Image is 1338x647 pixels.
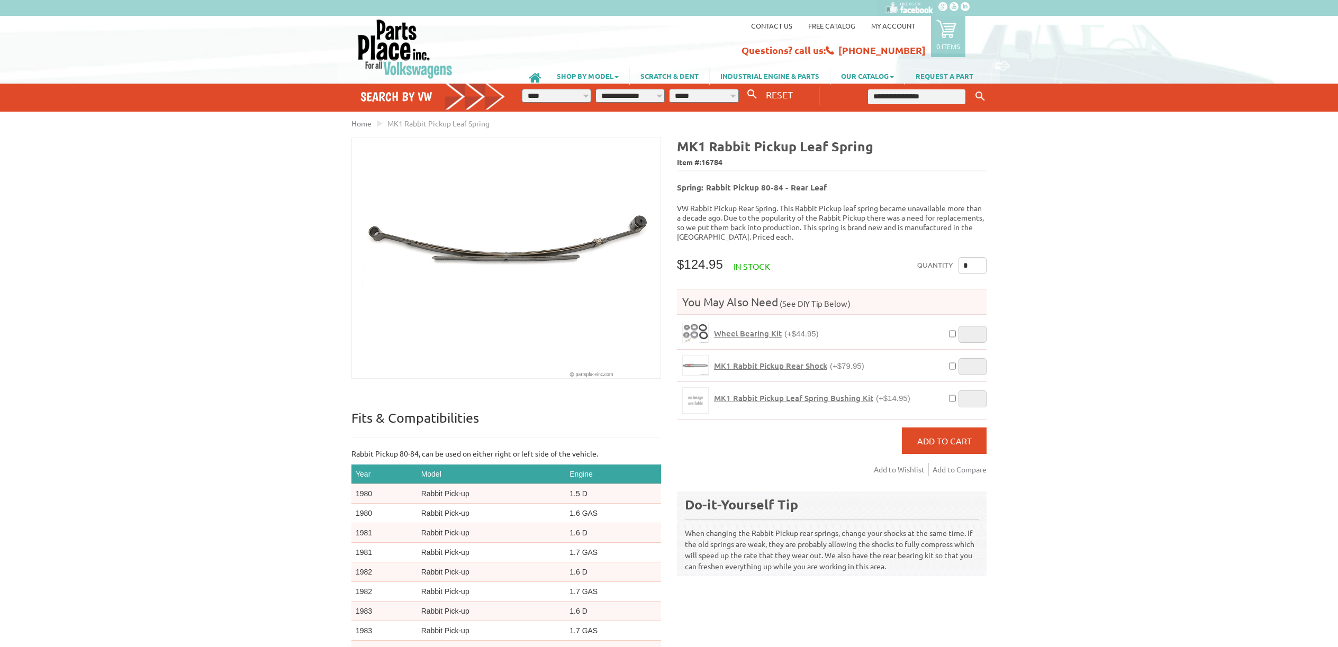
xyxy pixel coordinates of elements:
button: Add to Cart [902,427,987,454]
span: Add to Cart [917,435,972,446]
th: Year [351,464,417,484]
td: Rabbit Pick-up [417,484,566,504]
span: MK1 Rabbit Pickup Leaf Spring Bushing Kit [714,393,873,403]
span: (+$14.95) [876,394,910,403]
p: Rabbit Pickup 80-84, can be used on either right or left side of the vehicle. [351,448,661,459]
p: Fits & Compatibilities [351,409,661,438]
td: 1.7 GAS [565,582,661,602]
td: Rabbit Pick-up [417,602,566,621]
span: In stock [734,261,770,271]
a: Contact us [751,21,792,30]
td: 1.7 GAS [565,543,661,562]
td: 1.5 D [565,484,661,504]
td: 1.6 D [565,602,661,621]
button: Search By VW... [743,87,761,102]
p: 0 items [936,42,960,51]
a: 0 items [931,16,965,57]
a: MK1 Rabbit Pickup Leaf Spring Bushing Kit [682,387,709,414]
a: MK1 Rabbit Pickup Rear Shock [682,355,709,376]
a: SCRATCH & DENT [630,67,709,85]
a: MK1 Rabbit Pickup Leaf Spring Bushing Kit(+$14.95) [714,393,910,403]
h4: You May Also Need [677,295,987,309]
td: Rabbit Pick-up [417,543,566,562]
p: VW Rabbit Pickup Rear Spring. This Rabbit Pickup leaf spring became unavailable more than a decad... [677,203,987,241]
img: MK1 Rabbit Pickup Leaf Spring Bushing Kit [683,388,708,413]
th: Model [417,464,566,484]
td: Rabbit Pick-up [417,582,566,602]
a: MK1 Rabbit Pickup Rear Shock(+$79.95) [714,361,864,371]
span: (+$79.95) [830,361,864,370]
span: MK1 Rabbit Pickup Rear Shock [714,360,827,371]
a: SHOP BY MODEL [546,67,629,85]
td: 1.7 GAS [565,621,661,641]
td: 1982 [351,562,417,582]
a: Home [351,119,372,128]
span: (See DIY Tip Below) [778,298,851,308]
a: Add to Compare [933,463,987,476]
th: Engine [565,464,661,484]
a: Free Catalog [808,21,855,30]
img: MK1 Rabbit Pickup Rear Shock [683,356,708,375]
td: Rabbit Pick-up [417,504,566,523]
td: Rabbit Pick-up [417,621,566,641]
span: Item #: [677,155,987,170]
a: INDUSTRIAL ENGINE & PARTS [710,67,830,85]
a: Add to Wishlist [874,463,929,476]
img: Wheel Bearing Kit [683,323,708,343]
td: 1983 [351,602,417,621]
td: 1980 [351,484,417,504]
a: REQUEST A PART [905,67,984,85]
td: 1982 [351,582,417,602]
a: Wheel Bearing Kit [682,323,709,343]
a: Wheel Bearing Kit(+$44.95) [714,329,819,339]
span: 16784 [701,157,722,167]
label: Quantity [917,257,953,274]
span: (+$44.95) [784,329,819,338]
td: 1981 [351,543,417,562]
td: 1983 [351,621,417,641]
b: MK1 Rabbit Pickup Leaf Spring [677,138,873,154]
td: 1981 [351,523,417,543]
span: MK1 Rabbit Pickup Leaf Spring [387,119,490,128]
td: 1.6 D [565,562,661,582]
img: Parts Place Inc! [357,19,454,79]
b: Do-it-Yourself Tip [685,496,798,513]
button: Keyword Search [972,88,988,105]
td: 1980 [351,504,417,523]
b: Spring: Rabbit Pickup 80-84 - Rear Leaf [677,182,827,193]
h4: Search by VW [360,89,505,104]
td: Rabbit Pick-up [417,523,566,543]
td: 1.6 GAS [565,504,661,523]
td: 1.6 D [565,523,661,543]
a: OUR CATALOG [830,67,905,85]
a: My Account [871,21,915,30]
p: When changing the Rabbit Pickup rear springs, change your shocks at the same time. If the old spr... [685,518,979,572]
span: $124.95 [677,257,723,271]
span: RESET [766,89,793,100]
img: MK1 Rabbit Pickup Leaf Spring [352,138,661,378]
span: Wheel Bearing Kit [714,328,782,339]
button: RESET [762,87,797,102]
td: Rabbit Pick-up [417,562,566,582]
